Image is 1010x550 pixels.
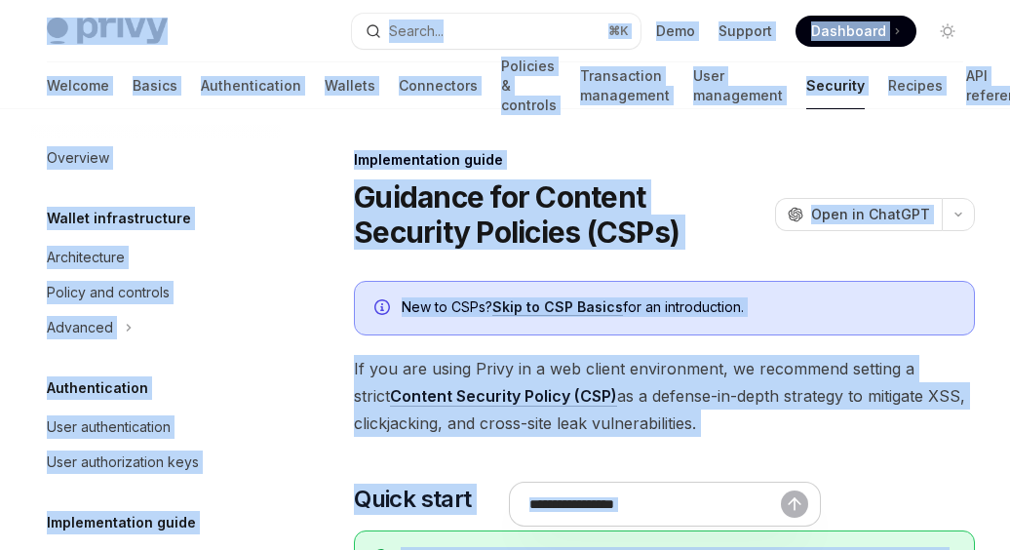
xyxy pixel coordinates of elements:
a: Demo [656,21,695,41]
div: User authorization keys [47,451,199,474]
a: User authorization keys [31,445,281,480]
div: Overview [47,146,109,170]
a: Wallets [325,62,375,109]
h5: Authentication [47,376,148,400]
span: If you are using Privy in a web client environment, we recommend setting a strict as a defense-in... [354,355,975,437]
div: Policy and controls [47,281,170,304]
a: Authentication [201,62,301,109]
button: Search...⌘K [352,14,641,49]
a: Recipes [888,62,943,109]
div: Advanced [47,316,113,339]
h5: Wallet infrastructure [47,207,191,230]
span: Dashboard [811,21,886,41]
a: User authentication [31,410,281,445]
a: Policy and controls [31,275,281,310]
a: Skip to CSP Basics [492,298,623,316]
a: Security [806,62,865,109]
div: Implementation guide [354,150,975,170]
img: light logo [47,18,168,45]
span: Open in ChatGPT [811,205,930,224]
a: Overview [31,140,281,176]
a: Policies & controls [501,62,557,109]
div: User authentication [47,415,171,439]
svg: Info [374,299,394,319]
div: New to CSPs? for an introduction. [402,297,954,319]
a: Support [719,21,772,41]
a: Architecture [31,240,281,275]
div: Search... [389,20,444,43]
h1: Guidance for Content Security Policies (CSPs) [354,179,767,250]
button: Open in ChatGPT [775,198,942,231]
a: User management [693,62,783,109]
a: Content Security Policy (CSP) [390,386,617,407]
a: Welcome [47,62,109,109]
a: Transaction management [580,62,670,109]
a: Basics [133,62,177,109]
button: Send message [781,491,808,518]
button: Toggle dark mode [932,16,963,47]
h5: Implementation guide [47,511,196,534]
span: ⌘ K [608,23,629,39]
div: Architecture [47,246,125,269]
a: Dashboard [796,16,916,47]
a: Connectors [399,62,478,109]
